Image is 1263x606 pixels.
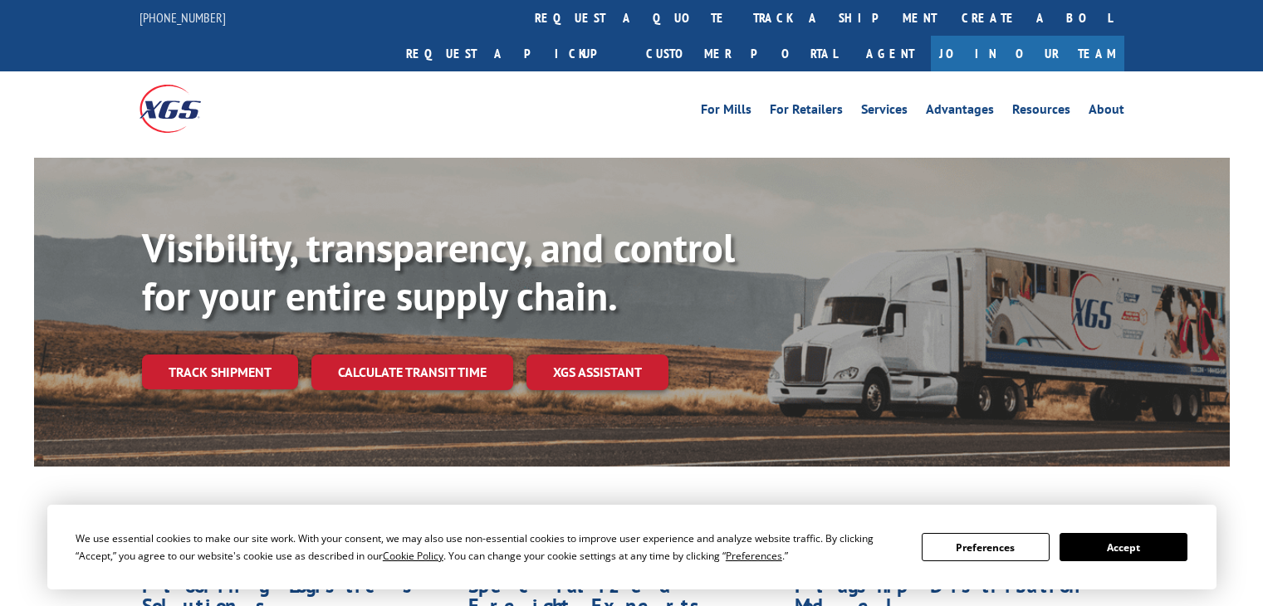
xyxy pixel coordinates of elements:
b: Visibility, transparency, and control for your entire supply chain. [142,222,735,321]
a: XGS ASSISTANT [526,354,668,390]
a: Join Our Team [931,36,1124,71]
a: Agent [849,36,931,71]
a: Resources [1012,103,1070,121]
div: We use essential cookies to make our site work. With your consent, we may also use non-essential ... [76,530,902,564]
a: Advantages [926,103,994,121]
button: Preferences [922,533,1050,561]
a: Request a pickup [394,36,634,71]
a: [PHONE_NUMBER] [140,9,226,26]
a: Track shipment [142,354,298,389]
a: Customer Portal [634,36,849,71]
span: Preferences [726,549,782,563]
span: Cookie Policy [383,549,443,563]
a: Calculate transit time [311,354,513,390]
button: Accept [1060,533,1187,561]
a: For Retailers [770,103,843,121]
a: About [1089,103,1124,121]
a: Services [861,103,908,121]
a: For Mills [701,103,751,121]
div: Cookie Consent Prompt [47,505,1216,589]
